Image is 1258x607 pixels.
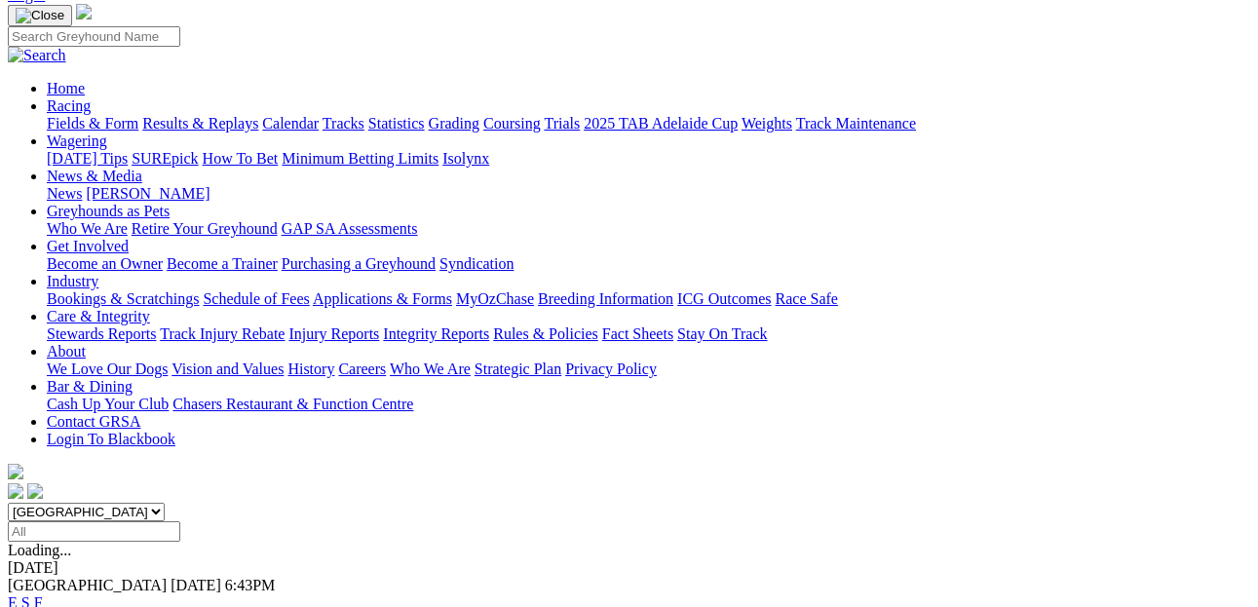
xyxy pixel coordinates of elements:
span: [DATE] [171,577,221,593]
a: Statistics [368,115,425,132]
a: Stewards Reports [47,325,156,342]
a: Privacy Policy [565,360,657,377]
a: Grading [429,115,479,132]
a: Schedule of Fees [203,290,309,307]
a: News [47,185,82,202]
div: Get Involved [47,255,1250,273]
a: Chasers Restaurant & Function Centre [172,396,413,412]
a: Contact GRSA [47,413,140,430]
a: Track Maintenance [796,115,916,132]
a: Race Safe [775,290,837,307]
a: SUREpick [132,150,198,167]
a: Purchasing a Greyhound [282,255,436,272]
a: Care & Integrity [47,308,150,324]
div: Bar & Dining [47,396,1250,413]
img: facebook.svg [8,483,23,499]
a: Industry [47,273,98,289]
a: News & Media [47,168,142,184]
a: How To Bet [203,150,279,167]
div: Racing [47,115,1250,133]
a: Trials [544,115,580,132]
div: Wagering [47,150,1250,168]
a: Racing [47,97,91,114]
a: [PERSON_NAME] [86,185,210,202]
img: logo-grsa-white.png [8,464,23,479]
span: [GEOGRAPHIC_DATA] [8,577,167,593]
a: Get Involved [47,238,129,254]
a: We Love Our Dogs [47,360,168,377]
a: Syndication [439,255,514,272]
a: Cash Up Your Club [47,396,169,412]
a: Track Injury Rebate [160,325,285,342]
a: Breeding Information [538,290,673,307]
button: Toggle navigation [8,5,72,26]
img: Search [8,47,66,64]
img: twitter.svg [27,483,43,499]
input: Select date [8,521,180,542]
img: logo-grsa-white.png [76,4,92,19]
a: 2025 TAB Adelaide Cup [584,115,738,132]
div: [DATE] [8,559,1250,577]
div: Greyhounds as Pets [47,220,1250,238]
a: Who We Are [390,360,471,377]
a: Tracks [323,115,364,132]
a: Retire Your Greyhound [132,220,278,237]
a: Vision and Values [172,360,284,377]
a: Become an Owner [47,255,163,272]
a: Strategic Plan [475,360,561,377]
a: Calendar [262,115,319,132]
a: Fields & Form [47,115,138,132]
a: Weights [742,115,792,132]
a: Bar & Dining [47,378,133,395]
a: Isolynx [442,150,489,167]
div: Care & Integrity [47,325,1250,343]
a: About [47,343,86,360]
div: News & Media [47,185,1250,203]
a: Injury Reports [288,325,379,342]
a: Wagering [47,133,107,149]
a: [DATE] Tips [47,150,128,167]
img: Close [16,8,64,23]
a: Results & Replays [142,115,258,132]
a: Bookings & Scratchings [47,290,199,307]
div: Industry [47,290,1250,308]
div: About [47,360,1250,378]
a: Coursing [483,115,541,132]
a: MyOzChase [456,290,534,307]
a: Applications & Forms [313,290,452,307]
a: Become a Trainer [167,255,278,272]
a: GAP SA Assessments [282,220,418,237]
a: Integrity Reports [383,325,489,342]
a: Login To Blackbook [47,431,175,447]
span: Loading... [8,542,71,558]
input: Search [8,26,180,47]
a: Fact Sheets [602,325,673,342]
a: Greyhounds as Pets [47,203,170,219]
a: Home [47,80,85,96]
a: ICG Outcomes [677,290,771,307]
a: History [287,360,334,377]
span: 6:43PM [225,577,276,593]
a: Rules & Policies [493,325,598,342]
a: Stay On Track [677,325,767,342]
a: Careers [338,360,386,377]
a: Who We Are [47,220,128,237]
a: Minimum Betting Limits [282,150,438,167]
